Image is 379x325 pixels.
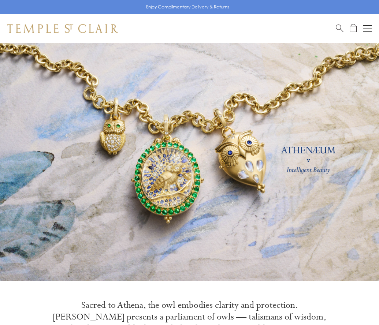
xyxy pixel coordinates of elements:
img: Temple St. Clair [7,24,118,33]
a: Search [336,24,343,33]
button: Open navigation [363,24,372,33]
a: Open Shopping Bag [350,24,357,33]
p: Enjoy Complimentary Delivery & Returns [146,3,229,11]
